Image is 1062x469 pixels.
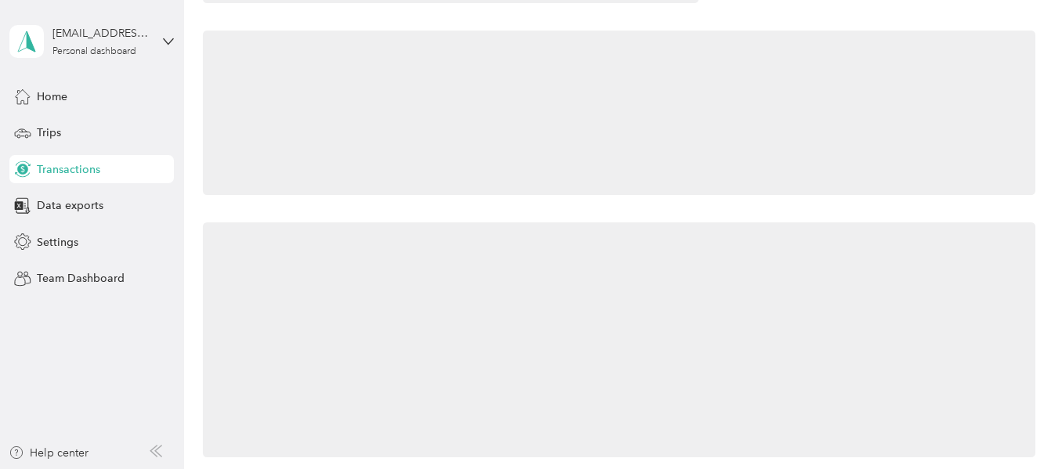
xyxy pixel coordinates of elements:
[52,47,136,56] div: Personal dashboard
[37,270,125,287] span: Team Dashboard
[37,234,78,251] span: Settings
[37,197,103,214] span: Data exports
[37,88,67,105] span: Home
[974,381,1062,469] iframe: Everlance-gr Chat Button Frame
[52,25,150,41] div: [EMAIL_ADDRESS][DOMAIN_NAME]
[9,445,88,461] button: Help center
[37,124,61,141] span: Trips
[37,161,100,178] span: Transactions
